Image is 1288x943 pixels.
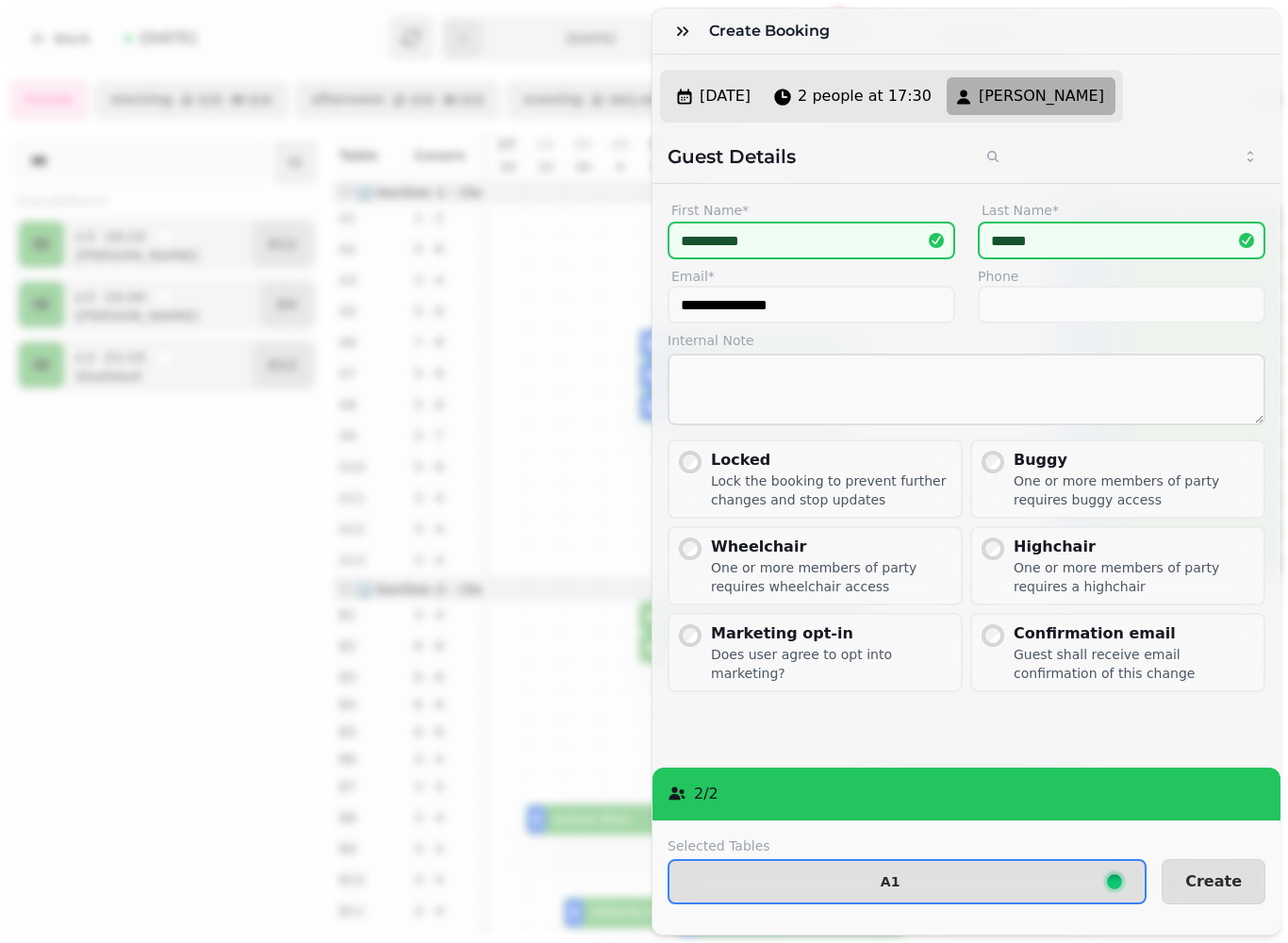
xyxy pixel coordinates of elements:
button: Create [1162,859,1265,904]
span: Create [1185,874,1242,889]
label: Internal Note [668,331,1265,350]
label: Email* [668,267,955,286]
div: Lock the booking to prevent further changes and stop updates [711,471,953,509]
h3: Create Booking [709,20,837,42]
div: One or more members of party requires buggy access [1014,471,1256,509]
div: One or more members of party requires wheelchair access [711,558,953,596]
label: Phone [978,267,1265,286]
div: Does user agree to opt into marketing? [711,645,953,683]
div: Wheelchair [711,536,953,558]
div: Buggy [1014,449,1256,471]
p: A1 [881,875,900,888]
span: 2 people at 17:30 [798,85,932,108]
label: First Name* [668,199,955,222]
button: A1 [668,859,1147,904]
div: Marketing opt-in [711,622,953,645]
p: 2 / 2 [694,783,718,805]
span: [PERSON_NAME] [979,85,1104,108]
div: Locked [711,449,953,471]
div: Highchair [1014,536,1256,558]
div: One or more members of party requires a highchair [1014,558,1256,596]
label: Selected Tables [668,836,1147,855]
div: Confirmation email [1014,622,1256,645]
div: Guest shall receive email confirmation of this change [1014,645,1256,683]
h2: Guest Details [668,143,959,170]
label: Last Name* [978,199,1265,222]
span: [DATE] [700,85,751,108]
